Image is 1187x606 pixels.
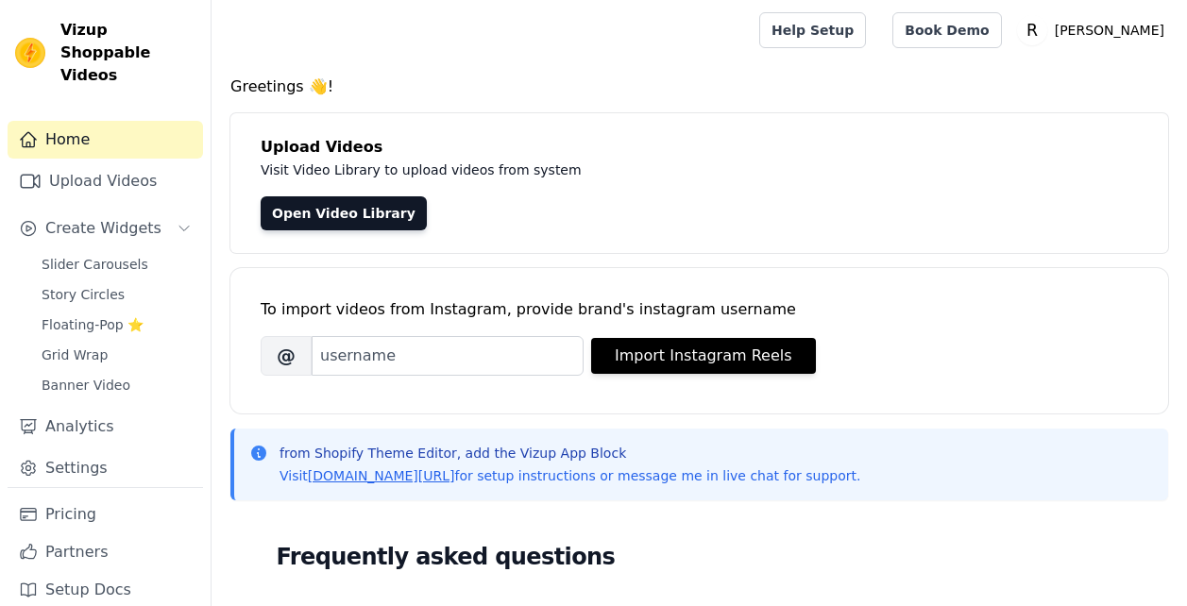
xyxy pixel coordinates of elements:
p: from Shopify Theme Editor, add the Vizup App Block [280,444,860,463]
h4: Upload Videos [261,136,1138,159]
span: Grid Wrap [42,345,108,364]
a: Analytics [8,408,203,446]
div: To import videos from Instagram, provide brand's instagram username [261,298,1138,321]
span: Banner Video [42,376,130,395]
button: Create Widgets [8,210,203,247]
button: R [PERSON_NAME] [1017,13,1172,47]
a: Settings [8,449,203,487]
button: Import Instagram Reels [591,338,816,374]
text: R [1026,21,1038,40]
span: Floating-Pop ⭐ [42,315,144,334]
span: Create Widgets [45,217,161,240]
span: Story Circles [42,285,125,304]
h2: Frequently asked questions [277,538,1123,576]
a: Banner Video [30,372,203,398]
a: Home [8,121,203,159]
a: Help Setup [759,12,866,48]
a: Book Demo [892,12,1001,48]
a: Upload Videos [8,162,203,200]
span: Slider Carousels [42,255,148,274]
a: Slider Carousels [30,251,203,278]
a: Story Circles [30,281,203,308]
a: Partners [8,533,203,571]
span: Vizup Shoppable Videos [60,19,195,87]
a: [DOMAIN_NAME][URL] [308,468,455,483]
p: Visit Video Library to upload videos from system [261,159,1107,181]
a: Floating-Pop ⭐ [30,311,203,338]
p: [PERSON_NAME] [1047,13,1172,47]
a: Open Video Library [261,196,427,230]
input: username [312,336,584,376]
img: Vizup [15,38,45,68]
h4: Greetings 👋! [230,76,1168,98]
p: Visit for setup instructions or message me in live chat for support. [280,466,860,485]
a: Grid Wrap [30,342,203,368]
span: @ [261,336,312,376]
a: Pricing [8,496,203,533]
